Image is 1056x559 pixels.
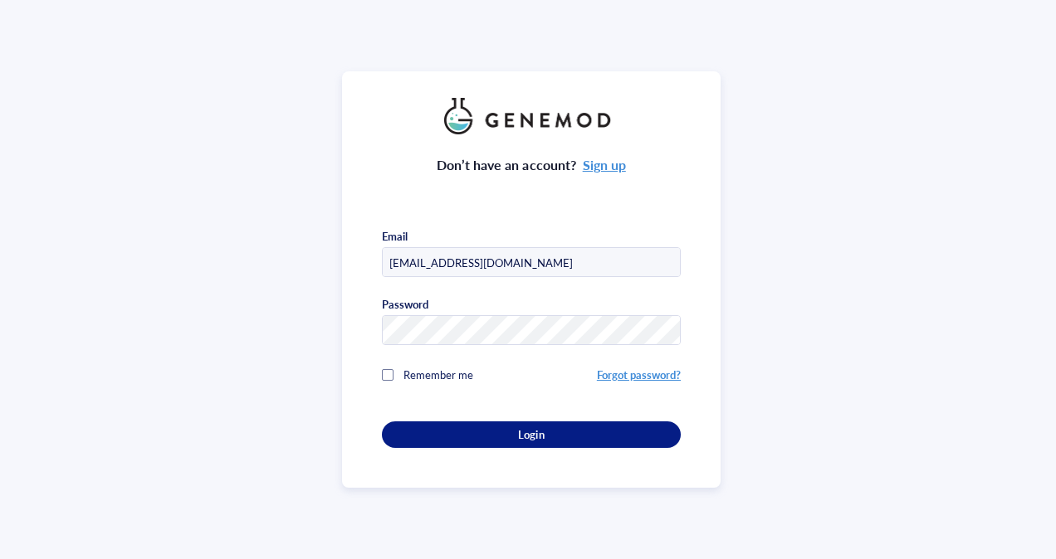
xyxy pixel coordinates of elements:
div: Don’t have an account? [437,154,626,176]
a: Sign up [583,155,626,174]
div: Password [382,297,428,312]
img: genemod_logo_light-BcqUzbGq.png [444,98,618,134]
span: Remember me [403,367,473,382]
span: Login [518,427,544,442]
div: Email [382,229,408,244]
button: Login [382,421,681,448]
a: Forgot password? [597,367,681,382]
